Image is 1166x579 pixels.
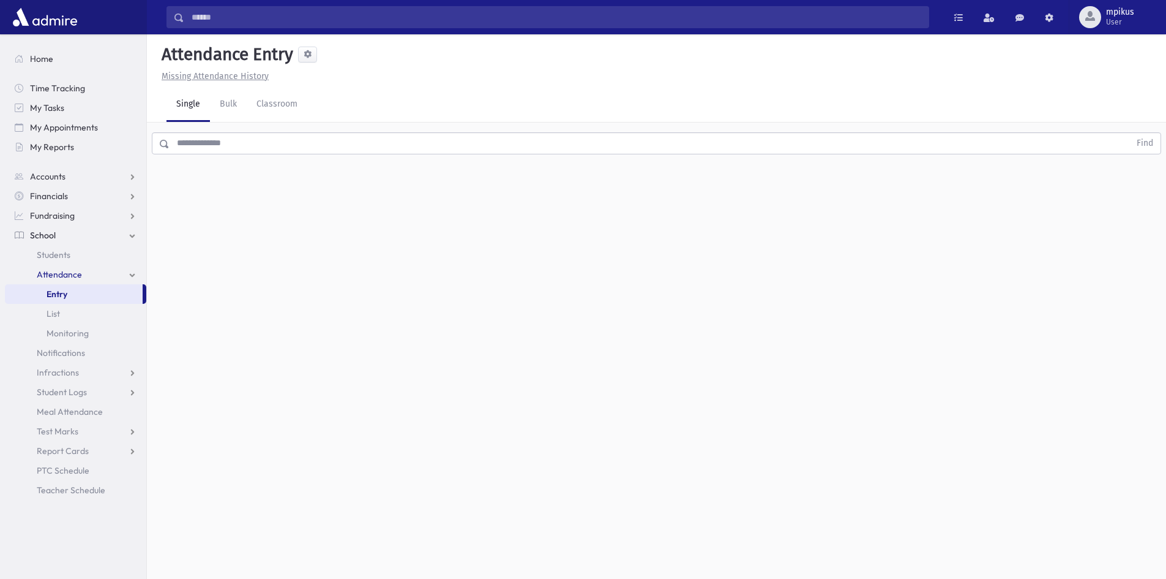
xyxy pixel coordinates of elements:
[37,367,79,378] span: Infractions
[5,343,146,363] a: Notifications
[37,387,87,398] span: Student Logs
[5,382,146,402] a: Student Logs
[30,142,74,153] span: My Reports
[5,402,146,422] a: Meal Attendance
[184,6,929,28] input: Search
[37,249,70,260] span: Students
[30,191,68,202] span: Financials
[1129,133,1160,154] button: Find
[47,289,67,300] span: Entry
[30,210,75,221] span: Fundraising
[210,88,247,122] a: Bulk
[5,49,146,69] a: Home
[5,118,146,137] a: My Appointments
[47,328,89,339] span: Monitoring
[5,137,146,157] a: My Reports
[30,53,53,64] span: Home
[5,441,146,461] a: Report Cards
[30,230,56,241] span: School
[157,71,269,81] a: Missing Attendance History
[30,83,85,94] span: Time Tracking
[5,480,146,500] a: Teacher Schedule
[30,122,98,133] span: My Appointments
[1106,17,1134,27] span: User
[247,88,307,122] a: Classroom
[10,5,80,29] img: AdmirePro
[1106,7,1134,17] span: mpikus
[5,245,146,265] a: Students
[37,406,103,417] span: Meal Attendance
[5,363,146,382] a: Infractions
[37,347,85,358] span: Notifications
[37,465,89,476] span: PTC Schedule
[5,167,146,186] a: Accounts
[30,171,65,182] span: Accounts
[162,71,269,81] u: Missing Attendance History
[5,78,146,98] a: Time Tracking
[5,206,146,225] a: Fundraising
[5,98,146,118] a: My Tasks
[37,426,78,437] span: Test Marks
[157,44,293,65] h5: Attendance Entry
[47,308,60,319] span: List
[5,461,146,480] a: PTC Schedule
[37,485,105,496] span: Teacher Schedule
[166,88,210,122] a: Single
[5,225,146,245] a: School
[37,445,89,456] span: Report Cards
[5,422,146,441] a: Test Marks
[30,102,64,113] span: My Tasks
[5,186,146,206] a: Financials
[5,284,143,304] a: Entry
[5,265,146,284] a: Attendance
[5,304,146,324] a: List
[5,324,146,343] a: Monitoring
[37,269,82,280] span: Attendance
